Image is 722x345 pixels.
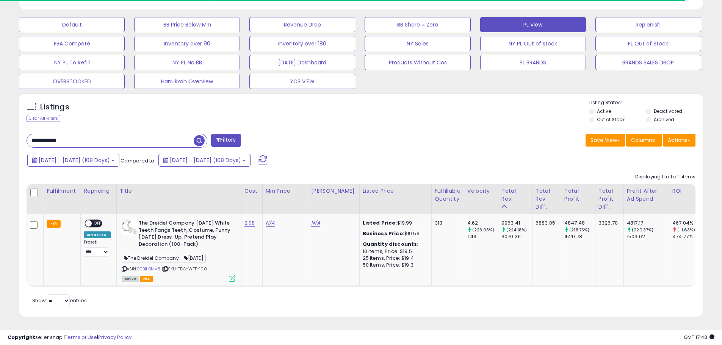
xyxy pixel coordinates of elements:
div: Min Price [266,187,305,195]
div: ROI [672,187,700,195]
div: Clear All Filters [27,115,60,122]
div: Displaying 1 to 1 of 1 items [635,173,695,181]
div: Total Rev. [501,187,529,203]
button: [DATE] Dashboard [249,55,355,70]
label: Deactivated [654,108,682,114]
div: $19.59 [363,230,426,237]
div: 1503.62 [627,233,669,240]
a: Privacy Policy [98,334,132,341]
label: Out of Stock [597,116,625,123]
button: NY PL Out of stock [480,36,586,51]
button: OVERSTOCKED [19,74,125,89]
button: Default [19,17,125,32]
button: NY PL No BB [134,55,240,70]
small: (220.37%) [632,227,653,233]
div: 4.62 [467,220,498,226]
div: Listed Price [363,187,428,195]
div: 10 Items, Price: $19.5 [363,248,426,255]
span: Compared to: [121,157,155,164]
b: The Dreidel Company [DATE] White Teeth Fangs Teeth, Costume, Funny [DATE] Dress-Up, Pretend Play ... [139,220,231,250]
div: 50 Items, Price: $19.3 [363,262,426,269]
span: [DATE] [182,254,206,262]
div: : [363,241,426,248]
div: 474.77% [672,233,703,240]
button: Save View [586,134,625,147]
div: Title [120,187,238,195]
span: [DATE] - [DATE] (108 Days) [39,156,110,164]
button: BB Price Below Min [134,17,240,32]
div: 3326.70 [598,220,618,226]
div: 1.43 [467,233,498,240]
h5: Listings [40,102,69,112]
button: Hanukkah Overview [134,74,240,89]
button: Revenue Drop [249,17,355,32]
img: 3147BJ4OjML._SL40_.jpg [122,220,137,235]
a: B0B11K1MV8 [137,266,161,272]
div: 6883.05 [536,220,555,226]
a: N/A [266,219,275,227]
button: PL View [480,17,586,32]
div: 9953.41 [501,220,532,226]
span: | SKU: TDC-WTF-100 [162,266,207,272]
span: Show: entries [32,297,87,304]
div: Cost [244,187,259,195]
span: The Dreidel Company [122,254,181,262]
button: [DATE] - [DATE] (108 Days) [158,154,251,167]
div: Total Profit [564,187,592,203]
strong: Copyright [8,334,35,341]
button: Products Without Cos [365,55,470,70]
button: Filters [211,134,241,147]
button: [DATE] - [DATE] (108 Days) [27,154,119,167]
b: Quantity discounts [363,240,417,248]
div: Fulfillment [47,187,77,195]
div: Repricing [84,187,113,195]
div: 25 Items, Price: $19.4 [363,255,426,262]
span: FBA [140,276,153,282]
b: Business Price: [363,230,404,237]
button: PL BRANDS [480,55,586,70]
a: N/A [311,219,320,227]
label: Archived [654,116,674,123]
small: FBA [47,220,61,228]
label: Active [597,108,611,114]
span: 2025-09-16 17:43 GMT [684,334,714,341]
div: Fulfillable Quantity [435,187,461,203]
span: All listings currently available for purchase on Amazon [122,276,139,282]
div: Velocity [467,187,495,195]
div: 1520.78 [564,233,595,240]
a: Terms of Use [65,334,97,341]
b: Listed Price: [363,219,397,226]
span: Columns [631,136,655,144]
button: Inventory over 180 [249,36,355,51]
div: Amazon AI [84,231,110,238]
div: ASIN: [122,220,235,281]
div: Profit After Ad Spend [627,187,666,203]
div: $19.99 [363,220,426,226]
div: [PERSON_NAME] [311,187,356,195]
button: Inventory over 90 [134,36,240,51]
p: Listing States: [589,99,703,106]
button: BB Share = Zero [365,17,470,32]
div: seller snap | | [8,334,132,341]
button: BRANDS SALES DROP [595,55,701,70]
small: (223.08%) [472,227,494,233]
div: 3070.36 [501,233,532,240]
div: Total Profit Diff. [598,187,620,211]
button: Actions [663,134,695,147]
small: (224.18%) [506,227,527,233]
span: OFF [92,220,104,227]
span: [DATE] - [DATE] (108 Days) [170,156,241,164]
div: 4847.48 [564,220,595,226]
button: NY Sales [365,36,470,51]
button: Columns [626,134,662,147]
button: FBA Compete [19,36,125,51]
div: 467.04% [672,220,703,226]
div: 313 [435,220,458,226]
small: (218.75%) [569,227,589,233]
button: YCB VIEW [249,74,355,89]
button: NY PL To Refill [19,55,125,70]
button: Replenish [595,17,701,32]
div: Total Rev. Diff. [536,187,558,211]
div: 4817.17 [627,220,669,226]
a: 2.08 [244,219,255,227]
